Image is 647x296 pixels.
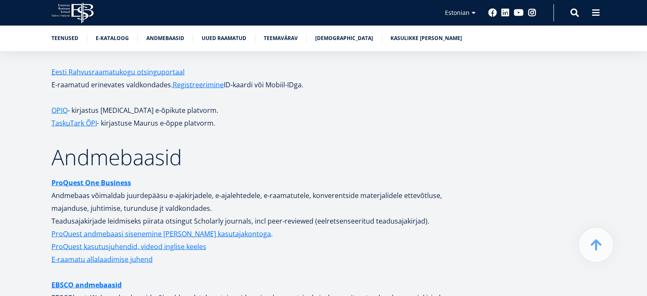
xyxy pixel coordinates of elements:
[501,9,510,17] a: Linkedin
[96,34,129,43] a: E-kataloog
[51,176,456,227] p: Andmebaas võimaldab juurdepääsu e-ajakirjadele, e-ajalehtedele, e-raamatutele, konverentside mate...
[488,9,497,17] a: Facebook
[51,116,97,129] a: TaskuTark ÕPI
[51,65,456,91] p: E-raamatud erinevates valdkondades. ID-kaardi või Mobiil-IDga.
[202,34,246,43] a: Uued raamatud
[514,9,524,17] a: Youtube
[264,34,298,43] a: Teemavärav
[51,227,271,240] a: ProQuest andmebaasi sisenemine [PERSON_NAME] kasutajakontoga
[51,227,456,240] p: .
[315,34,373,43] a: [DEMOGRAPHIC_DATA]
[51,103,68,116] a: OPIQ
[51,103,456,116] p: - kirjastus [MEDICAL_DATA] e-õpikute platvorm.
[390,34,462,43] a: Kasulikke [PERSON_NAME]
[528,9,536,17] a: Instagram
[51,34,78,43] a: Teenused
[51,178,131,187] strong: ProQuest One Business
[51,278,122,291] a: EBSCO andmebaasid
[51,240,206,253] a: ProQuest kasutusjuhendid, videod inglise keeles
[51,116,456,129] p: - kirjastuse Maurus e-õppe platvorm.
[51,65,185,78] a: Eesti Rahvusraamatukogu otsinguportaal
[51,146,456,167] h2: Andmebaasid
[146,34,184,43] a: Andmebaasid
[51,176,131,189] a: ProQuest One Business
[173,78,224,91] a: Registreerimine
[51,253,153,265] a: E-raamatu allalaadimise juhend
